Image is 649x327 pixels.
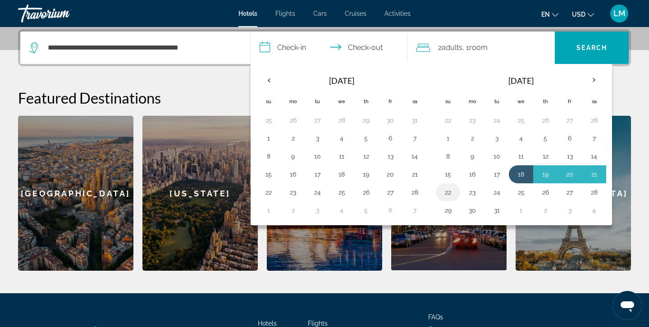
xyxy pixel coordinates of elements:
[587,186,601,199] button: Day 28
[514,150,528,163] button: Day 11
[465,168,480,181] button: Day 16
[407,204,422,217] button: Day 7
[538,204,553,217] button: Day 2
[286,204,300,217] button: Day 2
[261,132,276,145] button: Day 1
[576,44,607,51] span: Search
[334,186,349,199] button: Day 25
[383,168,398,181] button: Day 20
[541,8,558,21] button: Change language
[142,116,258,271] a: New York[US_STATE]
[407,186,422,199] button: Day 28
[436,70,606,219] table: Right calendar grid
[465,132,480,145] button: Day 2
[261,186,276,199] button: Day 22
[383,132,398,145] button: Day 6
[613,291,642,320] iframe: Button to launch messaging window
[562,114,577,127] button: Day 27
[286,132,300,145] button: Day 2
[313,10,327,17] a: Cars
[47,41,237,54] input: Search hotel destination
[562,150,577,163] button: Day 13
[407,132,422,145] button: Day 7
[334,204,349,217] button: Day 4
[489,204,504,217] button: Day 31
[310,186,324,199] button: Day 24
[489,186,504,199] button: Day 24
[261,204,276,217] button: Day 1
[20,32,629,64] div: Search widget
[587,132,601,145] button: Day 7
[359,186,373,199] button: Day 26
[489,168,504,181] button: Day 17
[541,11,550,18] span: en
[562,186,577,199] button: Day 27
[310,150,324,163] button: Day 10
[538,132,553,145] button: Day 5
[261,114,276,127] button: Day 25
[18,89,631,107] h2: Featured Destinations
[465,114,480,127] button: Day 23
[555,32,629,64] button: Search
[256,70,281,91] button: Previous month
[359,150,373,163] button: Day 12
[587,204,601,217] button: Day 4
[469,43,488,52] span: Room
[256,70,427,219] table: Left calendar grid
[441,204,455,217] button: Day 29
[345,10,366,17] a: Cruises
[334,150,349,163] button: Day 11
[261,168,276,181] button: Day 15
[384,10,411,17] a: Activities
[18,116,133,271] div: [GEOGRAPHIC_DATA]
[359,168,373,181] button: Day 19
[572,11,585,18] span: USD
[489,114,504,127] button: Day 24
[310,132,324,145] button: Day 3
[514,132,528,145] button: Day 4
[261,150,276,163] button: Day 8
[465,186,480,199] button: Day 23
[538,150,553,163] button: Day 12
[438,41,462,54] span: 2
[407,168,422,181] button: Day 21
[359,132,373,145] button: Day 5
[258,320,277,327] span: Hotels
[442,43,462,52] span: Adults
[587,114,601,127] button: Day 28
[572,8,594,21] button: Change currency
[286,168,300,181] button: Day 16
[281,70,402,91] th: [DATE]
[514,186,528,199] button: Day 25
[441,168,455,181] button: Day 15
[310,168,324,181] button: Day 17
[18,2,108,25] a: Travorium
[407,32,555,64] button: Travelers: 2 adults, 0 children
[587,150,601,163] button: Day 14
[613,9,626,18] span: LM
[334,114,349,127] button: Day 28
[275,10,295,17] a: Flights
[489,132,504,145] button: Day 3
[251,32,407,64] button: Select check in and out date
[465,150,480,163] button: Day 9
[489,150,504,163] button: Day 10
[286,114,300,127] button: Day 26
[359,114,373,127] button: Day 29
[383,150,398,163] button: Day 13
[538,186,553,199] button: Day 26
[142,116,258,271] div: [US_STATE]
[308,320,328,327] span: Flights
[359,204,373,217] button: Day 5
[465,204,480,217] button: Day 30
[428,313,443,321] a: FAQs
[538,114,553,127] button: Day 26
[238,10,257,17] a: Hotels
[514,114,528,127] button: Day 25
[383,114,398,127] button: Day 30
[514,204,528,217] button: Day 1
[286,150,300,163] button: Day 9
